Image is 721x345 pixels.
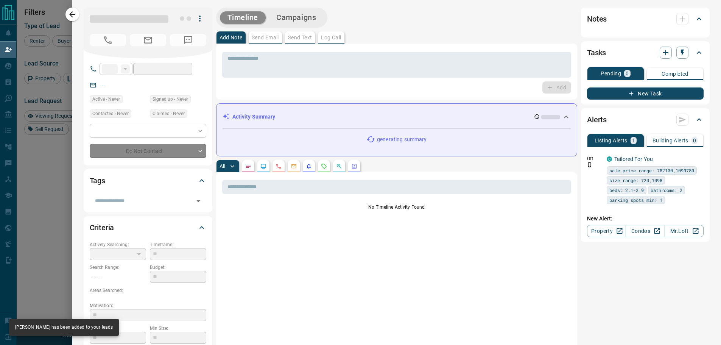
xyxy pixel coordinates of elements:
[609,196,662,204] span: parking spots min: 1
[609,167,694,174] span: sale price range: 782100,1099780
[150,325,206,332] p: Min Size:
[587,155,602,162] p: Off
[222,204,572,211] p: No Timeline Activity Found
[90,222,114,234] h2: Criteria
[90,172,206,190] div: Tags
[651,186,682,194] span: bathrooms: 2
[150,241,206,248] p: Timeframe:
[626,71,629,76] p: 0
[595,138,628,143] p: Listing Alerts
[15,321,113,334] div: [PERSON_NAME] has been added to your leads
[153,95,188,103] span: Signed up - Never
[220,35,243,40] p: Add Note
[193,196,204,206] button: Open
[662,71,688,76] p: Completed
[587,215,704,223] p: New Alert:
[609,186,644,194] span: beds: 2.1-2.9
[291,163,297,169] svg: Emails
[150,264,206,271] p: Budget:
[90,287,206,294] p: Areas Searched:
[90,219,206,237] div: Criteria
[102,82,105,88] a: --
[92,95,120,103] span: Active - Never
[321,163,327,169] svg: Requests
[90,271,146,283] p: -- - --
[130,34,166,46] span: No Email
[153,110,185,117] span: Claimed - Never
[269,11,324,24] button: Campaigns
[90,175,105,187] h2: Tags
[587,111,704,129] div: Alerts
[245,163,251,169] svg: Notes
[587,162,592,167] svg: Push Notification Only
[90,264,146,271] p: Search Range:
[587,13,607,25] h2: Notes
[614,156,653,162] a: Tailored For You
[665,225,704,237] a: Mr.Loft
[377,136,427,144] p: generating summary
[170,34,206,46] span: No Number
[276,163,282,169] svg: Calls
[90,144,206,158] div: Do Not Contact
[587,44,704,62] div: Tasks
[632,138,635,143] p: 1
[306,163,312,169] svg: Listing Alerts
[607,156,612,162] div: condos.ca
[220,164,226,169] p: All
[587,114,607,126] h2: Alerts
[90,302,206,309] p: Motivation:
[336,163,342,169] svg: Opportunities
[652,138,688,143] p: Building Alerts
[220,11,266,24] button: Timeline
[90,241,146,248] p: Actively Searching:
[626,225,665,237] a: Condos
[587,87,704,100] button: New Task
[232,113,276,121] p: Activity Summary
[587,225,626,237] a: Property
[351,163,357,169] svg: Agent Actions
[601,71,621,76] p: Pending
[587,10,704,28] div: Notes
[587,47,606,59] h2: Tasks
[90,34,126,46] span: No Number
[260,163,266,169] svg: Lead Browsing Activity
[92,110,129,117] span: Contacted - Never
[609,176,662,184] span: size range: 720,1098
[693,138,696,143] p: 0
[223,110,571,124] div: Activity Summary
